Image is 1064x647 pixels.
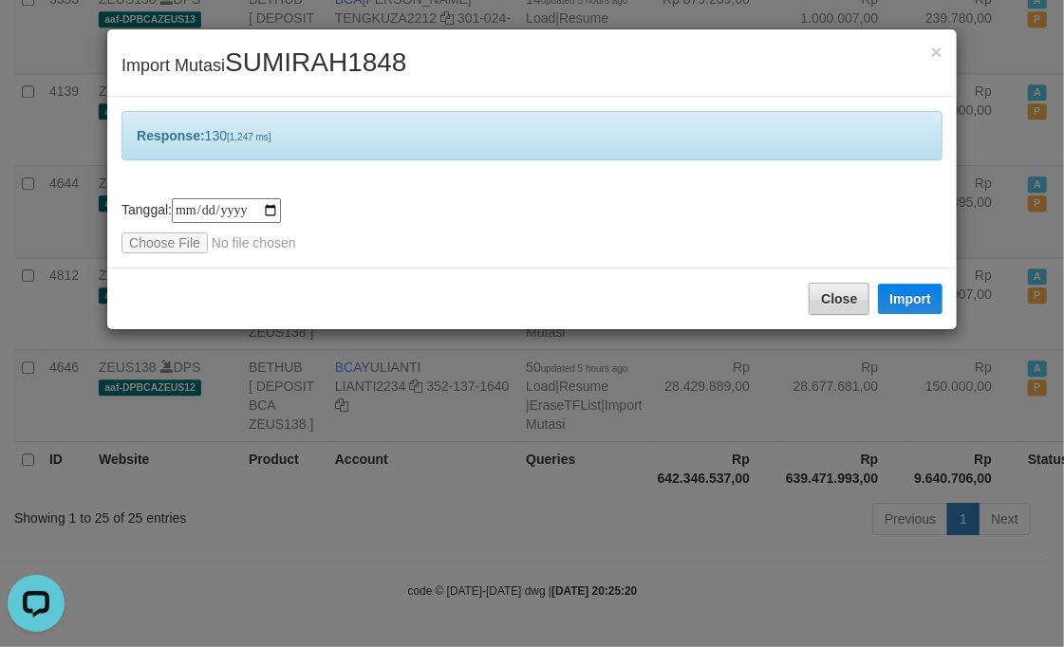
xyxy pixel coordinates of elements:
[227,132,271,142] span: [1,247 ms]
[878,284,943,314] button: Import
[225,47,406,77] span: SUMIRAH1848
[121,56,406,75] span: Import Mutasi
[8,8,65,65] button: Open LiveChat chat widget
[121,111,943,160] div: 130
[931,42,943,62] button: Close
[137,128,205,143] b: Response:
[931,41,943,63] span: ×
[121,198,943,253] div: Tanggal:
[809,283,869,315] button: Close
